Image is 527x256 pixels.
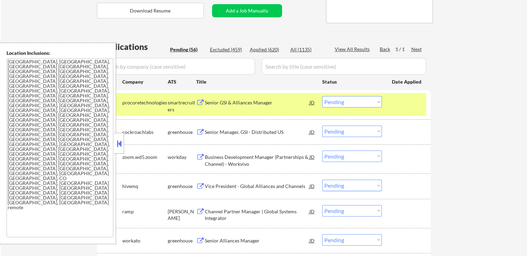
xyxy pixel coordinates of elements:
[309,151,316,163] div: JD
[168,129,196,136] div: greenhouse
[170,46,205,53] div: Pending (56)
[122,129,168,136] div: cockroachlabs
[392,78,422,85] div: Date Applied
[99,58,255,75] input: Search by company (case sensitive)
[205,99,309,106] div: Senior GSI & Alliances Manager
[290,46,325,53] div: All (1135)
[309,180,316,192] div: JD
[122,99,168,106] div: procoretechnologies
[122,154,168,161] div: zoom.wd5.zoom
[168,237,196,244] div: greenhouse
[335,46,372,53] div: View All Results
[205,154,309,167] div: Business Development Manager (Partnerships & Channel) - Workvivo
[122,237,168,244] div: workato
[205,183,309,190] div: Vice President - Global Alliances and Channels
[309,205,316,217] div: JD
[309,234,316,247] div: JD
[168,183,196,190] div: greenhouse
[168,99,196,113] div: smartrecruiters
[168,208,196,222] div: [PERSON_NAME]
[97,3,204,18] button: Download Resume
[250,46,284,53] div: Applied (620)
[205,208,309,222] div: Channel Partner Manager | Global Systems Integrator
[7,50,113,57] div: Location Inclusions:
[411,46,422,53] div: Next
[322,75,382,88] div: Status
[212,4,282,17] button: Add a Job Manually
[168,78,196,85] div: ATS
[380,46,391,53] div: Back
[99,43,168,51] div: Applications
[395,46,411,53] div: 1 / 1
[196,78,316,85] div: Title
[262,58,426,75] input: Search by title (case sensitive)
[122,208,168,215] div: ramp
[205,237,309,244] div: Senior Alliances Manager
[309,126,316,138] div: JD
[210,46,245,53] div: Excluded (459)
[122,183,168,190] div: hivemq
[205,129,309,136] div: Senior Manager, GSI - Distributed US
[168,154,196,161] div: workday
[309,96,316,109] div: JD
[122,78,168,85] div: Company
